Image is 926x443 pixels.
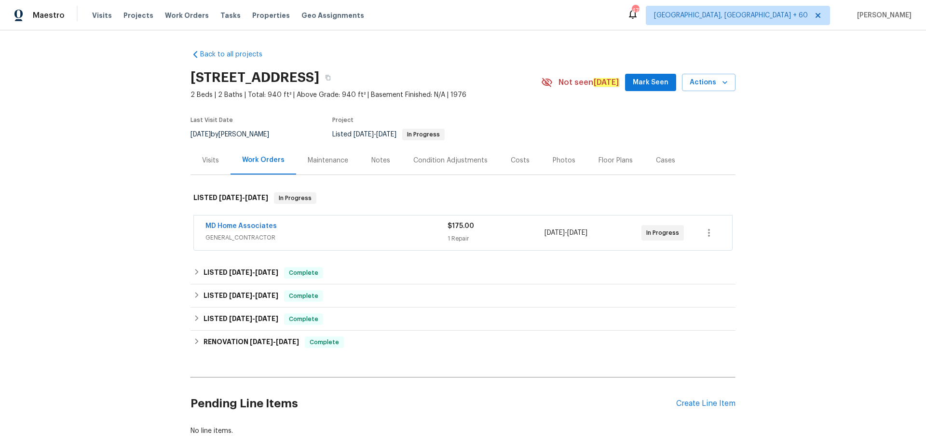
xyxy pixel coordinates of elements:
span: Maestro [33,11,65,20]
div: Work Orders [242,155,285,165]
span: $175.00 [448,223,474,229]
span: In Progress [646,228,683,238]
span: - [229,315,278,322]
em: [DATE] [593,78,619,87]
span: [DATE] [219,194,242,201]
span: - [250,338,299,345]
span: [DATE] [229,292,252,299]
span: Properties [252,11,290,20]
span: [DATE] [545,229,565,236]
span: - [229,292,278,299]
div: Photos [553,156,575,165]
a: MD Home Associates [205,223,277,229]
button: Actions [682,74,735,92]
span: [DATE] [354,131,374,138]
span: [GEOGRAPHIC_DATA], [GEOGRAPHIC_DATA] + 60 [654,11,808,20]
div: Cases [656,156,675,165]
span: [DATE] [191,131,211,138]
div: Condition Adjustments [413,156,488,165]
div: Floor Plans [599,156,633,165]
span: Mark Seen [633,77,668,89]
span: [PERSON_NAME] [853,11,912,20]
a: Back to all projects [191,50,283,59]
span: Not seen [558,78,619,87]
div: RENOVATION [DATE]-[DATE]Complete [191,331,735,354]
span: Last Visit Date [191,117,233,123]
button: Copy Address [319,69,337,86]
h6: LISTED [204,290,278,302]
h6: LISTED [204,313,278,325]
span: Visits [92,11,112,20]
span: [DATE] [567,229,587,236]
div: 1 Repair [448,234,545,243]
span: - [219,194,268,201]
div: LISTED [DATE]-[DATE]Complete [191,261,735,284]
span: [DATE] [245,194,268,201]
h6: LISTED [193,192,268,204]
h6: RENOVATION [204,336,299,348]
span: [DATE] [255,315,278,322]
h6: LISTED [204,267,278,279]
div: Notes [371,156,390,165]
span: In Progress [275,193,315,203]
span: [DATE] [255,269,278,276]
span: [DATE] [250,338,273,345]
span: Complete [285,291,322,301]
div: LISTED [DATE]-[DATE]Complete [191,284,735,308]
div: 473 [632,6,639,15]
h2: [STREET_ADDRESS] [191,73,319,82]
span: GENERAL_CONTRACTOR [205,233,448,242]
span: In Progress [403,132,444,137]
div: Costs [511,156,530,165]
span: [DATE] [229,315,252,322]
span: [DATE] [276,338,299,345]
span: [DATE] [229,269,252,276]
span: - [354,131,396,138]
span: Work Orders [165,11,209,20]
div: Create Line Item [676,399,735,408]
span: Project [332,117,354,123]
span: Actions [690,77,728,89]
div: No line items. [191,426,735,436]
span: - [545,228,587,238]
span: Complete [285,314,322,324]
span: [DATE] [255,292,278,299]
span: 2 Beds | 2 Baths | Total: 940 ft² | Above Grade: 940 ft² | Basement Finished: N/A | 1976 [191,90,541,100]
div: Visits [202,156,219,165]
span: Tasks [220,12,241,19]
span: Geo Assignments [301,11,364,20]
span: - [229,269,278,276]
div: LISTED [DATE]-[DATE]Complete [191,308,735,331]
span: [DATE] [376,131,396,138]
span: Listed [332,131,445,138]
button: Mark Seen [625,74,676,92]
span: Complete [285,268,322,278]
span: Projects [123,11,153,20]
div: by [PERSON_NAME] [191,129,281,140]
h2: Pending Line Items [191,381,676,426]
div: LISTED [DATE]-[DATE]In Progress [191,183,735,214]
div: Maintenance [308,156,348,165]
span: Complete [306,337,343,347]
